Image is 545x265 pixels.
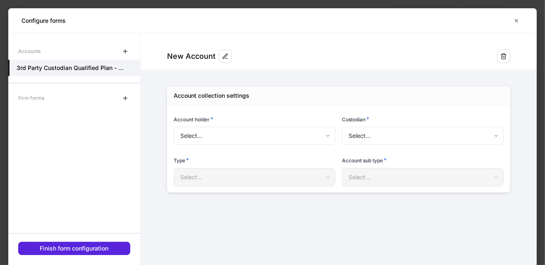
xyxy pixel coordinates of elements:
[22,17,66,25] h5: Configure forms
[174,156,189,164] h6: Type
[18,91,44,105] div: Firm forms
[8,60,140,76] a: 3rd Party Custodian Qualified Plan - OCQP
[174,92,249,100] div: Account collection settings
[167,51,215,61] div: New Account
[17,64,127,72] h5: 3rd Party Custodian Qualified Plan - OCQP
[40,246,109,251] div: Finish form configuration
[342,156,387,164] h6: Account sub type
[18,44,41,58] div: Accounts
[342,127,503,145] div: Select...
[18,242,130,255] button: Finish form configuration
[174,115,213,123] h6: Account holder
[174,168,335,186] div: Select...
[174,127,335,145] div: Select...
[342,115,369,123] h6: Custodian
[342,168,503,186] div: Select...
